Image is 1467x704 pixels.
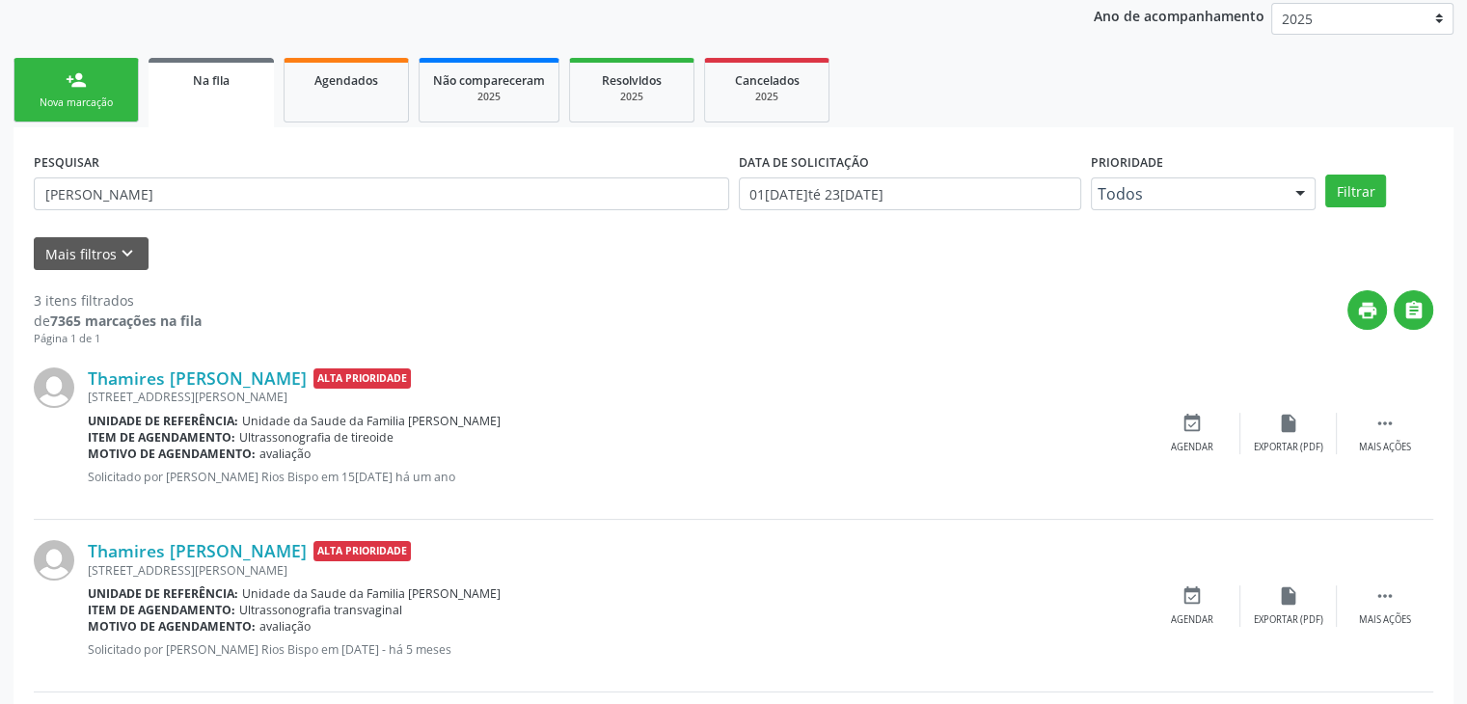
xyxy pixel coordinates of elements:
[34,237,149,271] button: Mais filtroskeyboard_arrow_down
[1254,613,1323,627] div: Exportar (PDF)
[88,446,256,462] b: Motivo de agendamento:
[88,367,307,389] a: Thamires [PERSON_NAME]
[28,95,124,110] div: Nova marcação
[88,562,1144,579] div: [STREET_ADDRESS][PERSON_NAME]
[34,177,729,210] input: Nome, CNS
[88,641,1144,658] p: Solicitado por [PERSON_NAME] Rios Bispo em [DATE] - há 5 meses
[259,446,311,462] span: avaliação
[1171,441,1213,454] div: Agendar
[88,429,235,446] b: Item de agendamento:
[1357,300,1378,321] i: print
[1359,441,1411,454] div: Mais ações
[1171,613,1213,627] div: Agendar
[1278,585,1299,607] i: insert_drive_file
[88,540,307,561] a: Thamires [PERSON_NAME]
[242,585,501,602] span: Unidade da Saude da Familia [PERSON_NAME]
[1182,585,1203,607] i: event_available
[34,311,202,331] div: de
[88,389,1144,405] div: [STREET_ADDRESS][PERSON_NAME]
[1374,585,1396,607] i: 
[1359,613,1411,627] div: Mais ações
[1374,413,1396,434] i: 
[313,541,411,561] span: Alta Prioridade
[239,602,402,618] span: Ultrassonografia transvaginal
[1091,148,1163,177] label: Prioridade
[34,290,202,311] div: 3 itens filtrados
[433,90,545,104] div: 2025
[1325,175,1386,207] button: Filtrar
[584,90,680,104] div: 2025
[88,585,238,602] b: Unidade de referência:
[313,368,411,389] span: Alta Prioridade
[1347,290,1387,330] button: print
[1278,413,1299,434] i: insert_drive_file
[602,72,662,89] span: Resolvidos
[88,413,238,429] b: Unidade de referência:
[88,469,1144,485] p: Solicitado por [PERSON_NAME] Rios Bispo em 15[DATE] há um ano
[433,72,545,89] span: Não compareceram
[1098,184,1277,203] span: Todos
[719,90,815,104] div: 2025
[739,148,869,177] label: DATA DE SOLICITAÇÃO
[50,311,202,330] strong: 7365 marcações na fila
[242,413,501,429] span: Unidade da Saude da Familia [PERSON_NAME]
[735,72,800,89] span: Cancelados
[314,72,378,89] span: Agendados
[1254,441,1323,454] div: Exportar (PDF)
[1403,300,1425,321] i: 
[1182,413,1203,434] i: event_available
[259,618,311,635] span: avaliação
[117,243,138,264] i: keyboard_arrow_down
[1094,3,1264,27] p: Ano de acompanhamento
[34,331,202,347] div: Página 1 de 1
[88,602,235,618] b: Item de agendamento:
[1394,290,1433,330] button: 
[66,69,87,91] div: person_add
[193,72,230,89] span: Na fila
[88,618,256,635] b: Motivo de agendamento:
[34,148,99,177] label: PESQUISAR
[239,429,394,446] span: Ultrassonografia de tireoide
[34,540,74,581] img: img
[34,367,74,408] img: img
[739,177,1081,210] input: Selecione um intervalo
